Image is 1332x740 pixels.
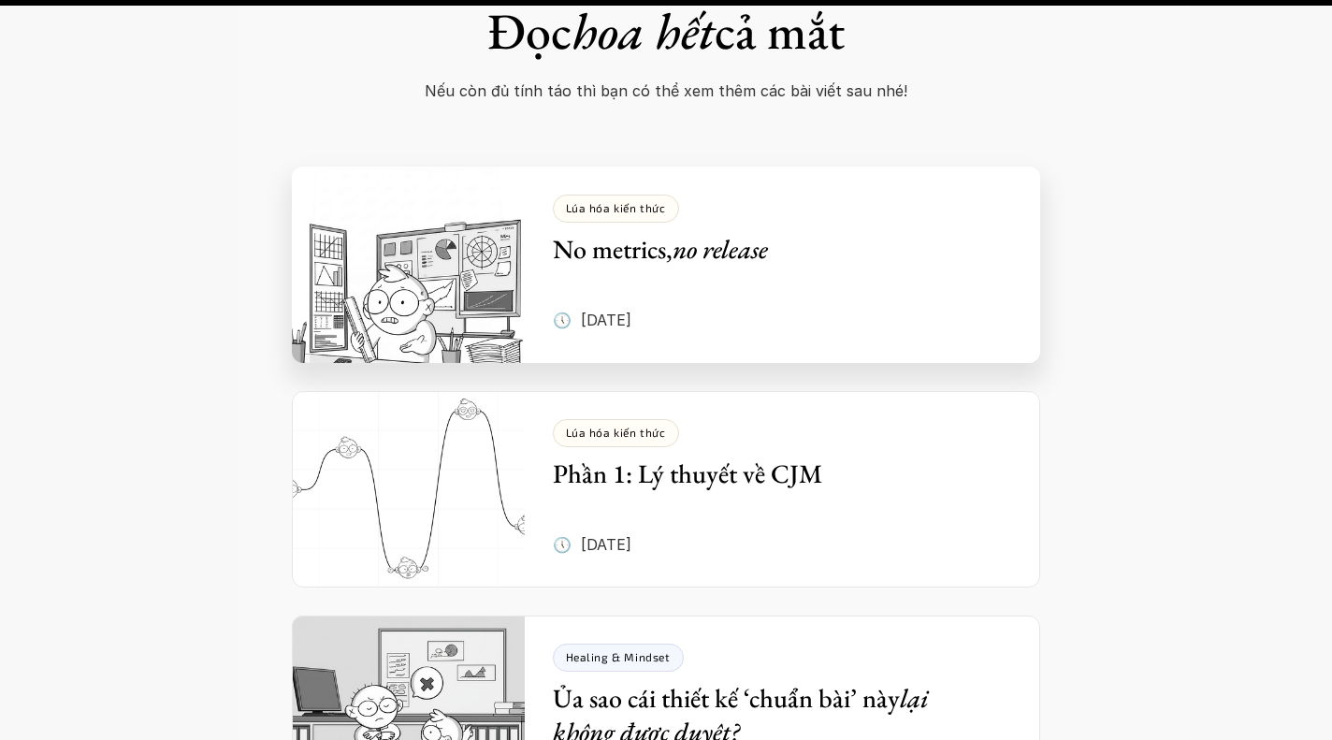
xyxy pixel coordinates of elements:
a: Lúa hóa kiến thứcPhần 1: Lý thuyết về CJM🕔 [DATE] [292,391,1040,588]
p: 🕔 [DATE] [553,306,631,334]
p: 🕔 [DATE] [553,530,631,559]
p: Lúa hóa kiến thức [566,201,666,214]
a: Lúa hóa kiến thứcNo metrics,no release🕔 [DATE] [292,167,1040,363]
h5: No metrics, [553,232,985,266]
h5: Phần 1: Lý thuyết về CJM [553,457,985,490]
em: no release [673,232,768,266]
p: Healing & Mindset [566,650,671,663]
p: Nếu còn đủ tính táo thì bạn có thể xem thêm các bài viết sau nhé! [363,77,969,105]
h1: Đọc cả mắt [339,1,993,62]
p: Lúa hóa kiến thức [566,426,666,439]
